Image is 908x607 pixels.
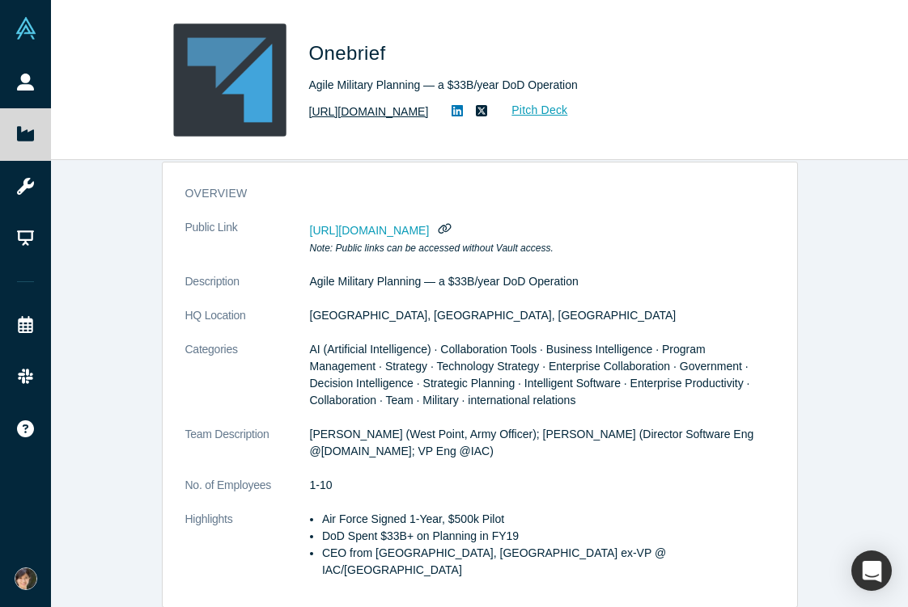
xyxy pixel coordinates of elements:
li: CEO from [GEOGRAPHIC_DATA], [GEOGRAPHIC_DATA] ex-VP @ IAC/[GEOGRAPHIC_DATA] [322,545,774,579]
p: [PERSON_NAME] (West Point, Army Officer); [PERSON_NAME] (Director Software Eng @[DOMAIN_NAME]; VP... [310,426,774,460]
a: Pitch Deck [494,101,568,120]
dt: Description [185,273,310,307]
h3: overview [185,185,752,202]
dt: HQ Location [185,307,310,341]
span: Onebrief [309,42,392,64]
a: [URL][DOMAIN_NAME] [309,103,429,120]
li: DoD Spent $33B+ on Planning in FY19 [322,528,774,545]
p: Agile Military Planning — a $33B/year DoD Operation [310,273,774,290]
dt: Highlights [185,511,310,596]
img: Onebrief's Logo [173,23,286,137]
img: Alchemist Vault Logo [15,17,37,40]
em: Note: Public links can be accessed without Vault access. [310,242,554,254]
span: AI (Artificial Intelligence) · Collaboration Tools · Business Intelligence · Program Management ·... [310,343,750,407]
div: Agile Military Planning — a $33B/year DoD Operation [309,77,762,94]
li: Air Force Signed 1-Year, $500k Pilot [322,511,774,528]
dd: [GEOGRAPHIC_DATA], [GEOGRAPHIC_DATA], [GEOGRAPHIC_DATA] [310,307,774,324]
dt: Team Description [185,426,310,477]
img: Emiri Grimes's Account [15,567,37,590]
dt: Categories [185,341,310,426]
dd: 1-10 [310,477,774,494]
dt: No. of Employees [185,477,310,511]
span: [URL][DOMAIN_NAME] [310,224,430,237]
span: Public Link [185,219,238,236]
